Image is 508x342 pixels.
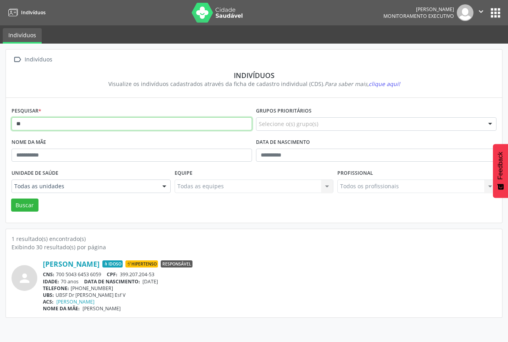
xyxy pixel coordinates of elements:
i:  [12,54,23,65]
span: IDADE: [43,278,59,285]
i: person [17,271,32,285]
label: Grupos prioritários [256,105,312,117]
span: DATA DE NASCIMENTO: [84,278,140,285]
a: Indivíduos [3,28,42,44]
span: UBS: [43,292,54,298]
a: [PERSON_NAME] [43,260,100,268]
label: Unidade de saúde [12,167,58,180]
span: Selecione o(s) grupo(s) [259,120,318,128]
div: UBSF Dr [PERSON_NAME] Esf V [43,292,496,298]
div: 1 resultado(s) encontrado(s) [12,235,496,243]
div: Indivíduos [17,71,491,80]
span: [DATE] [142,278,158,285]
span: Idoso [102,260,123,267]
button:  [473,4,489,21]
label: Equipe [175,167,192,180]
div: Indivíduos [23,54,54,65]
span: Feedback [497,152,504,180]
a: Indivíduos [6,6,46,19]
label: Nome da mãe [12,136,46,149]
button: Buscar [11,199,38,212]
span: Todas as unidades [14,182,154,190]
div: 70 anos [43,278,496,285]
div: Visualize os indivíduos cadastrados através da ficha de cadastro individual (CDS). [17,80,491,88]
span: TELEFONE: [43,285,69,292]
span: Hipertenso [125,260,158,267]
a:  Indivíduos [12,54,54,65]
span: ACS: [43,298,54,305]
i:  [477,7,485,16]
label: Pesquisar [12,105,41,117]
label: Profissional [337,167,373,180]
div: Exibindo 30 resultado(s) por página [12,243,496,251]
span: [PERSON_NAME] [83,305,121,312]
a: [PERSON_NAME] [56,298,94,305]
i: Para saber mais, [325,80,400,88]
span: Indivíduos [21,9,46,16]
div: 700 5043 6453 6059 [43,271,496,278]
span: CPF: [107,271,117,278]
span: CNS: [43,271,54,278]
label: Data de nascimento [256,136,310,149]
div: [PHONE_NUMBER] [43,285,496,292]
span: NOME DA MÃE: [43,305,80,312]
button: apps [489,6,502,20]
img: img [457,4,473,21]
button: Feedback - Mostrar pesquisa [493,144,508,198]
span: Responsável [161,260,192,267]
span: clique aqui! [369,80,400,88]
span: Monitoramento Executivo [383,13,454,19]
div: [PERSON_NAME] [383,6,454,13]
span: 399.207.204-53 [120,271,154,278]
